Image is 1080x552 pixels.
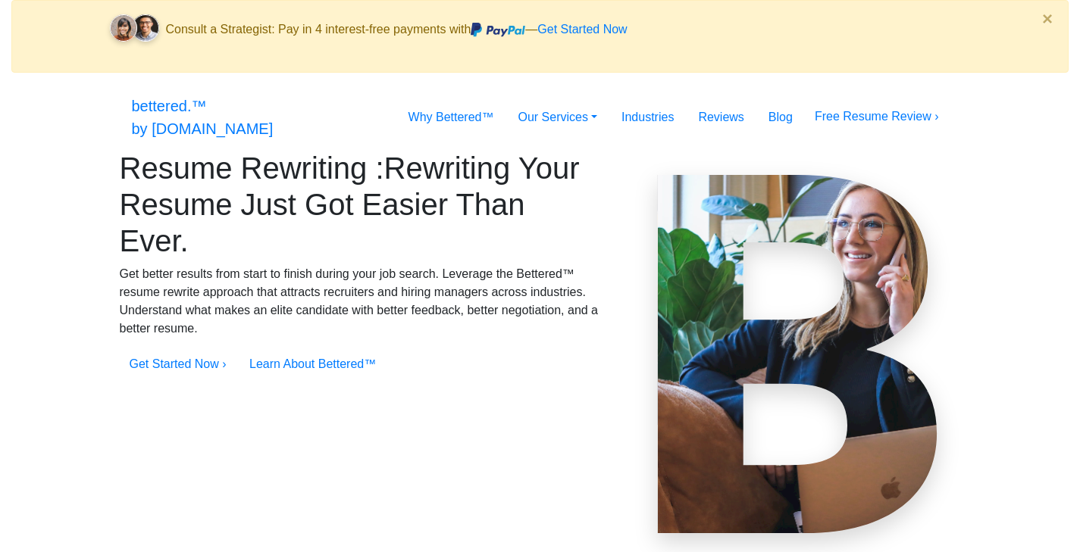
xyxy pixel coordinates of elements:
span: Consult a Strategist: Pay in 4 interest-free payments with — [166,23,628,36]
button: Learn About Bettered™ [239,350,386,379]
a: Free Resume Review › [815,110,939,123]
a: Blog [756,102,805,133]
a: Why Bettered™ [396,102,506,133]
img: paypal.svg [471,23,525,37]
a: Our Services [506,102,609,133]
a: Learn About Bettered™ [249,357,376,370]
button: Close [1027,1,1068,37]
span: by [DOMAIN_NAME] [132,120,274,137]
h1: resume rewriting [120,150,601,259]
p: Get better results from start to finish during your job search. Leverage the Bettered™ resume rew... [120,265,601,338]
span: × [1042,8,1053,29]
button: Get Started Now › [120,350,236,379]
a: Reviews [686,102,756,133]
a: bettered.™by [DOMAIN_NAME] [132,91,274,144]
a: Get Started Now [537,23,627,36]
a: Get Started Now › [130,357,227,370]
img: client-faces.svg [103,10,166,51]
button: Free Resume Review › [805,102,949,131]
a: Industries [609,102,686,133]
span: Resume Rewriting : [120,151,384,185]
